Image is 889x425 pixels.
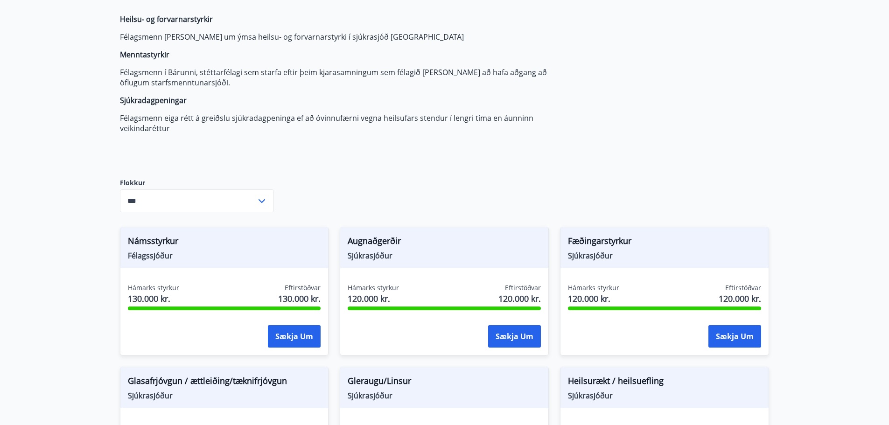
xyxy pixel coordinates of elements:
[128,375,321,390] span: Glasafrjóvgun / ættleiðing/tæknifrjóvgun
[278,293,321,305] span: 130.000 kr.
[719,293,761,305] span: 120.000 kr.
[568,293,619,305] span: 120.000 kr.
[128,251,321,261] span: Félagssjóður
[348,390,541,401] span: Sjúkrasjóður
[120,14,213,24] strong: Heilsu- og forvarnarstyrkir
[348,293,399,305] span: 120.000 kr.
[128,293,179,305] span: 130.000 kr.
[498,293,541,305] span: 120.000 kr.
[268,325,321,348] button: Sækja um
[120,49,169,60] strong: Menntastyrkir
[120,67,560,88] p: Félagsmenn í Bárunni, stéttarfélagi sem starfa eftir þeim kjarasamningum sem félagið [PERSON_NAME...
[568,283,619,293] span: Hámarks styrkur
[120,95,187,105] strong: Sjúkradagpeningar
[128,235,321,251] span: Námsstyrkur
[120,32,560,42] p: Félagsmenn [PERSON_NAME] um ýmsa heilsu- og forvarnarstyrki í sjúkrasjóð [GEOGRAPHIC_DATA]
[348,235,541,251] span: Augnaðgerðir
[120,178,274,188] label: Flokkur
[568,251,761,261] span: Sjúkrasjóður
[488,325,541,348] button: Sækja um
[348,283,399,293] span: Hámarks styrkur
[505,283,541,293] span: Eftirstöðvar
[348,375,541,390] span: Gleraugu/Linsur
[348,251,541,261] span: Sjúkrasjóður
[285,283,321,293] span: Eftirstöðvar
[128,283,179,293] span: Hámarks styrkur
[725,283,761,293] span: Eftirstöðvar
[568,235,761,251] span: Fæðingarstyrkur
[568,375,761,390] span: Heilsurækt / heilsuefling
[120,113,560,133] p: Félagsmenn eiga rétt á greiðslu sjúkradagpeninga ef að óvinnufærni vegna heilsufars stendur í len...
[708,325,761,348] button: Sækja um
[568,390,761,401] span: Sjúkrasjóður
[128,390,321,401] span: Sjúkrasjóður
